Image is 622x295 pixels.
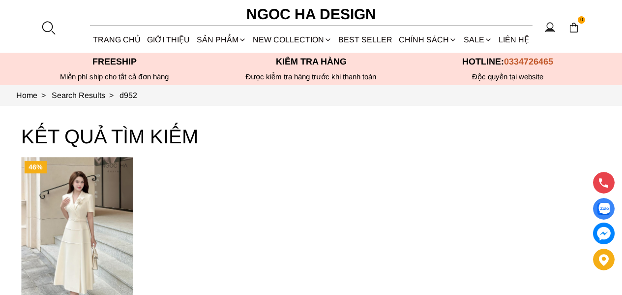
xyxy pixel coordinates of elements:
[593,223,615,244] a: messenger
[410,57,606,67] p: Hotline:
[21,121,601,152] h3: KẾT QUẢ TÌM KIẾM
[495,27,532,53] a: LIÊN HỆ
[105,91,118,99] span: >
[504,57,553,66] span: 0334726465
[335,27,396,53] a: BEST SELLER
[460,27,495,53] a: SALE
[410,72,606,81] h6: Độc quyền tại website
[193,27,249,53] div: SẢN PHẨM
[16,72,213,81] div: Miễn phí ship cho tất cả đơn hàng
[16,91,52,99] a: Link to Home
[144,27,193,53] a: GIỚI THIỆU
[237,2,385,26] a: Ngoc Ha Design
[396,27,460,53] div: Chính sách
[90,27,144,53] a: TRANG CHỦ
[119,91,137,99] a: Link to d952
[578,16,586,24] span: 0
[16,57,213,67] p: Freeship
[597,203,610,215] img: Display image
[593,198,615,220] a: Display image
[37,91,50,99] span: >
[568,22,579,33] img: img-CART-ICON-ksit0nf1
[249,27,335,53] a: NEW COLLECTION
[276,57,347,66] font: Kiểm tra hàng
[213,72,410,81] p: Được kiểm tra hàng trước khi thanh toán
[52,91,119,99] a: Link to Search Results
